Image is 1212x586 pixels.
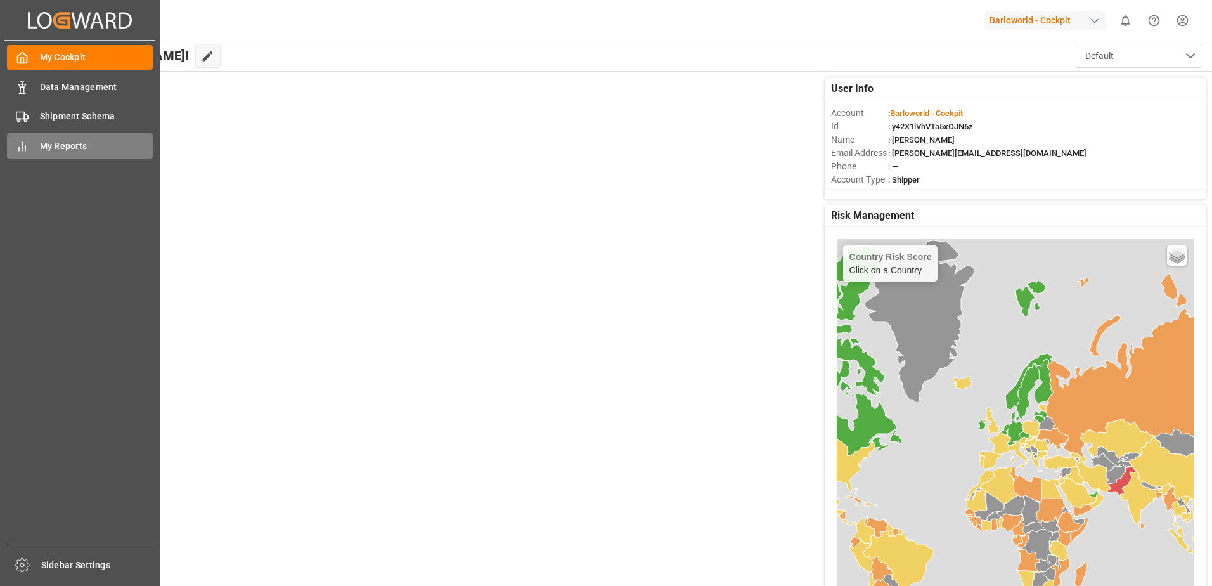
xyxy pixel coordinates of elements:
[1076,44,1202,68] button: open menu
[890,108,963,118] span: Barloworld - Cockpit
[831,120,888,133] span: Id
[888,108,963,118] span: :
[1140,6,1168,35] button: Help Center
[40,51,153,64] span: My Cockpit
[7,74,153,99] a: Data Management
[831,133,888,146] span: Name
[888,175,920,185] span: : Shipper
[40,110,153,123] span: Shipment Schema
[831,81,874,96] span: User Info
[831,173,888,186] span: Account Type
[984,8,1111,32] button: Barloworld - Cockpit
[1167,245,1187,266] a: Layers
[849,252,932,275] div: Click on a Country
[888,122,973,131] span: : y42X1lVhVTa5xOJN6z
[831,160,888,173] span: Phone
[984,11,1106,30] div: Barloworld - Cockpit
[7,104,153,129] a: Shipment Schema
[888,135,955,145] span: : [PERSON_NAME]
[7,45,153,70] a: My Cockpit
[888,148,1086,158] span: : [PERSON_NAME][EMAIL_ADDRESS][DOMAIN_NAME]
[831,107,888,120] span: Account
[849,252,932,262] h4: Country Risk Score
[40,81,153,94] span: Data Management
[831,208,914,223] span: Risk Management
[40,140,153,153] span: My Reports
[1085,49,1114,63] span: Default
[888,162,898,171] span: : —
[53,44,189,68] span: Hello [PERSON_NAME]!
[7,133,153,158] a: My Reports
[41,559,155,572] span: Sidebar Settings
[831,146,888,160] span: Email Address
[1111,6,1140,35] button: show 0 new notifications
